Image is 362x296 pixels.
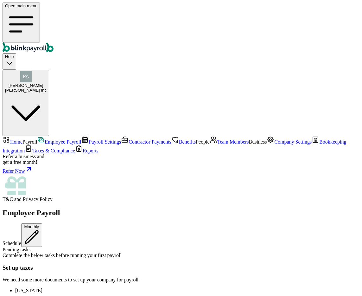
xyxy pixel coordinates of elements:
[3,165,359,174] a: Refer Now
[129,139,171,145] span: Contractor Payments
[3,70,49,136] button: [PERSON_NAME][PERSON_NAME] Inc
[210,139,249,145] a: Team Members
[3,223,359,247] div: Schedule
[25,148,75,153] a: Taxes & Compliance
[22,139,37,145] span: Payroll
[267,139,312,145] a: Company Settings
[3,139,22,145] a: Home
[75,148,98,153] a: Reports
[81,139,121,145] a: Payroll Settings
[37,139,81,145] a: Employee Payroll
[196,139,210,145] span: People
[3,196,53,202] span: and
[217,139,249,145] span: Team Members
[171,139,196,145] a: Benefits
[3,139,346,153] a: Bookkeeping Integration
[21,223,42,247] button: Monthly
[5,3,37,8] span: Open main menu
[249,139,267,145] span: Business
[83,148,98,153] span: Reports
[5,88,47,93] div: [PERSON_NAME] Inc
[3,253,122,258] span: Complete the below tasks before running your first payroll
[330,266,362,296] iframe: Chat Widget
[32,148,75,153] span: Taxes & Compliance
[3,264,359,271] h3: Set up taxes
[3,209,359,217] h2: Employee Payroll
[3,53,16,69] button: Help
[3,154,359,165] div: Refer a business and get a free month!
[3,3,40,42] button: Open main menu
[3,3,359,53] nav: Global
[3,136,359,202] nav: Sidebar
[23,196,53,202] span: Privacy Policy
[274,139,312,145] span: Company Settings
[10,139,22,145] span: Home
[3,277,359,283] p: We need some more documents to set up your company for payroll.
[9,83,43,88] span: [PERSON_NAME]
[179,139,196,145] span: Benefits
[5,54,14,59] span: Help
[3,196,13,202] span: T&C
[15,288,359,293] li: [US_STATE]
[121,139,171,145] a: Contractor Payments
[89,139,121,145] span: Payroll Settings
[3,247,359,253] div: Pending tasks
[45,139,81,145] span: Employee Payroll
